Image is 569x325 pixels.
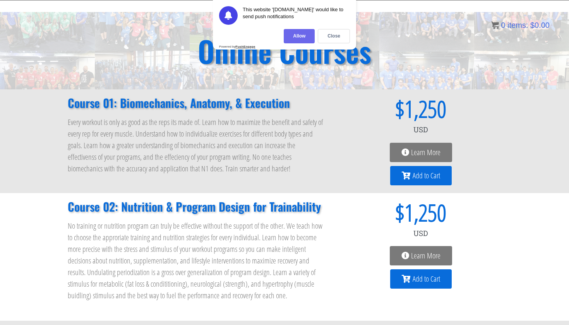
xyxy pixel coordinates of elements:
[411,252,440,260] span: Learn More
[68,97,325,109] h2: Course 01: Biomechanics, Anatomy, & Execution
[507,21,528,29] span: items:
[390,166,452,185] a: Add to Cart
[284,29,315,43] div: Allow
[530,21,535,29] span: $
[390,269,452,289] a: Add to Cart
[68,201,325,212] h2: Course 02: Nutrition & Program Design for Trainability
[219,45,255,48] div: Powered by
[235,45,255,48] strong: PushEngage
[68,220,325,301] p: No training or nutrition program can truly be effective without the support of the other. We teac...
[491,21,499,29] img: icon11.png
[318,29,350,43] div: Close
[340,224,501,243] div: USD
[530,21,550,29] bdi: 0.00
[340,120,501,139] div: USD
[68,116,325,174] p: Every workout is only as good as the reps its made of. Learn how to maximize the benefit and safe...
[340,201,404,224] span: $
[390,246,452,265] a: Learn More
[411,149,440,156] span: Learn More
[340,97,404,120] span: $
[413,172,440,180] span: Add to Cart
[390,143,452,162] a: Learn More
[404,97,446,120] span: 1,250
[198,36,371,65] h2: Online Courses
[243,6,350,25] div: This website '[DOMAIN_NAME]' would like to send push notifications
[491,21,550,29] a: 0 items: $0.00
[404,201,446,224] span: 1,250
[413,275,440,283] span: Add to Cart
[501,21,505,29] span: 0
